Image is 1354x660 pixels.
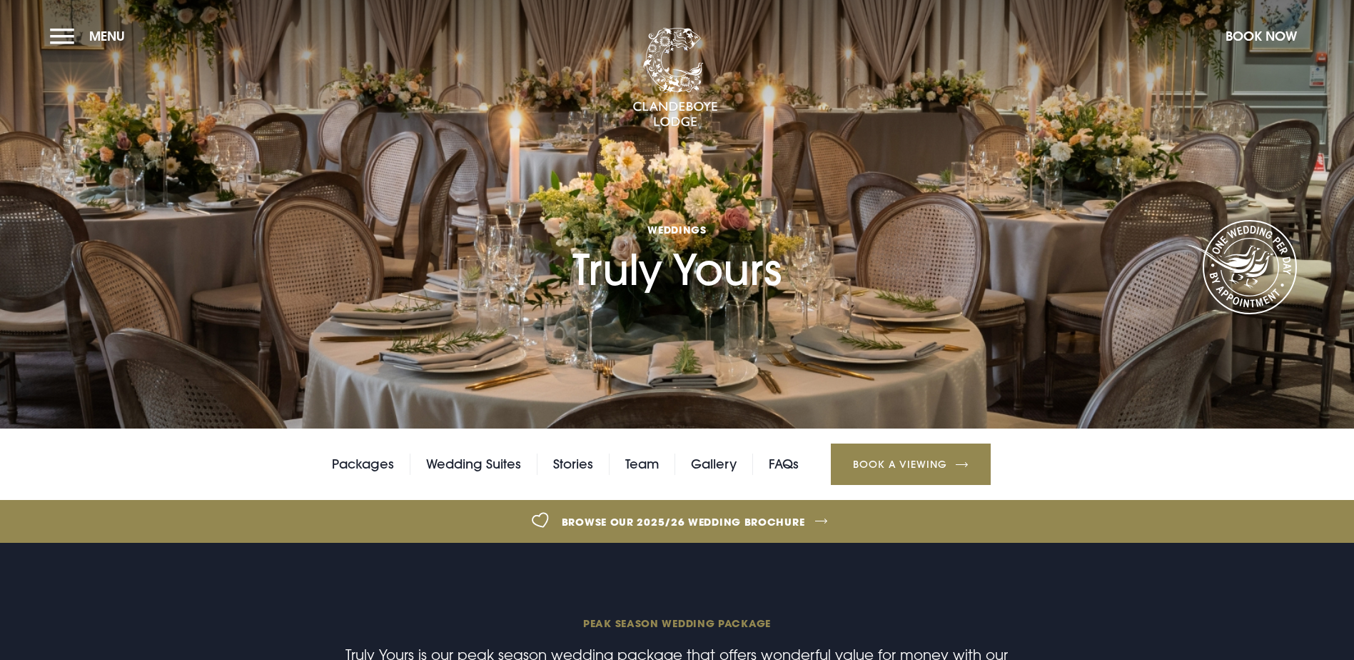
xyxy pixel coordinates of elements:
img: Clandeboye Lodge [632,28,718,128]
span: Menu [89,28,125,44]
a: Wedding Suites [426,454,521,475]
span: Peak season wedding package [337,616,1016,630]
a: Gallery [691,454,737,475]
button: Menu [50,21,132,51]
a: Team [625,454,659,475]
h1: Truly Yours [572,141,782,294]
a: Book a Viewing [831,444,991,485]
a: Packages [332,454,394,475]
button: Book Now [1218,21,1304,51]
a: FAQs [769,454,799,475]
span: Weddings [572,223,782,236]
a: Stories [553,454,593,475]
